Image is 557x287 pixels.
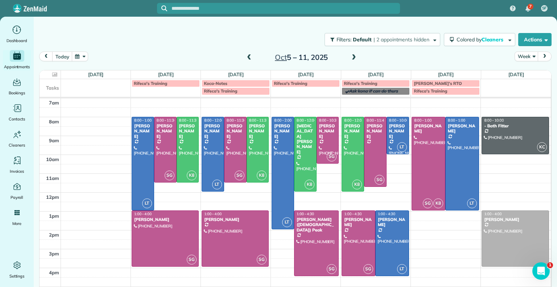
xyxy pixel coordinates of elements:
[274,81,307,86] span: Rifeca's Training
[249,118,269,123] span: 8:00 - 11:30
[349,88,398,94] span: Ask kona if can do thurs
[537,142,547,152] span: KC
[49,119,59,124] span: 8am
[368,71,384,77] a: [DATE]
[282,217,292,227] span: LT
[353,36,372,43] span: Default
[256,53,347,61] h2: 5 – 11, 2025
[319,123,337,139] div: [PERSON_NAME]
[49,251,59,257] span: 3pm
[337,36,352,43] span: Filters:
[46,194,59,200] span: 12pm
[226,123,244,139] div: [PERSON_NAME]
[397,264,407,274] span: LT
[227,118,246,123] span: 8:00 - 11:30
[447,123,477,134] div: [PERSON_NAME]
[156,123,174,139] div: [PERSON_NAME]
[327,152,337,161] span: SG
[49,138,59,143] span: 9am
[389,123,407,139] div: [PERSON_NAME]
[3,50,31,70] a: Appointments
[344,123,362,139] div: [PERSON_NAME]
[423,198,433,208] span: SG
[325,33,440,46] button: Filters: Default | 2 appointments hidden
[49,100,59,106] span: 7am
[39,52,53,61] button: prev
[515,52,538,61] button: Week
[467,198,477,208] span: LT
[3,181,31,201] a: Payroll
[274,123,292,139] div: [PERSON_NAME]
[212,180,222,189] span: LT
[433,198,443,208] span: K8
[414,118,432,123] span: 8:00 - 1:00
[344,81,377,86] span: Rifeca's Training
[49,232,59,238] span: 2pm
[321,33,440,46] a: Filters: Default | 2 appointments hidden
[414,123,443,134] div: [PERSON_NAME]
[529,4,532,9] span: 7
[378,212,395,216] span: 1:00 - 4:30
[9,142,25,149] span: Cleaners
[157,118,176,123] span: 8:00 - 11:30
[134,81,167,86] span: Rifeca's Training
[484,118,504,123] span: 8:00 - 10:00
[3,259,31,280] a: Settings
[7,37,27,44] span: Dashboard
[158,71,174,77] a: [DATE]
[11,194,24,201] span: Payroll
[9,115,25,123] span: Contacts
[296,217,337,233] div: [PERSON_NAME] ([DEMOGRAPHIC_DATA]) Peak
[204,118,224,123] span: 8:00 - 12:00
[161,5,167,11] svg: Focus search
[12,220,21,227] span: More
[3,76,31,97] a: Bookings
[275,53,287,62] span: Oct
[235,171,244,180] span: SG
[389,118,409,123] span: 8:00 - 10:00
[542,5,547,11] span: SF
[297,212,314,216] span: 1:00 - 4:30
[298,71,314,77] a: [DATE]
[49,270,59,275] span: 4pm
[374,36,429,43] span: | 2 appointments hidden
[142,198,152,208] span: LT
[187,255,197,265] span: SG
[3,155,31,175] a: Invoices
[204,88,237,94] span: Rifeca's Training
[448,118,465,123] span: 8:00 - 1:00
[134,118,152,123] span: 8:00 - 1:00
[204,217,267,222] div: [PERSON_NAME]
[4,63,30,70] span: Appointments
[344,217,373,227] div: [PERSON_NAME]
[397,142,407,152] span: LT
[484,123,547,128] div: - Bath Fitter
[249,123,267,139] div: [PERSON_NAME]
[484,217,547,222] div: [PERSON_NAME]
[228,71,244,77] a: [DATE]
[187,171,197,180] span: K8
[3,128,31,149] a: Cleaners
[538,52,552,61] button: next
[375,175,384,185] span: SG
[9,272,25,280] span: Settings
[305,180,314,189] span: K8
[9,89,25,97] span: Bookings
[363,264,373,274] span: SG
[10,168,24,175] span: Invoices
[352,180,362,189] span: K8
[484,212,502,216] span: 1:00 - 4:00
[482,36,505,43] span: Cleaners
[204,212,222,216] span: 1:00 - 4:00
[257,171,267,180] span: K8
[366,123,384,139] div: [PERSON_NAME]
[414,81,462,86] span: [PERSON_NAME]'s RTO
[179,118,199,123] span: 8:00 - 11:30
[414,88,447,94] span: Rifeca's Training
[444,33,515,46] button: Colored byCleaners
[344,118,364,123] span: 8:00 - 12:00
[3,24,31,44] a: Dashboard
[49,213,59,219] span: 1pm
[88,71,104,77] a: [DATE]
[518,33,552,46] button: Actions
